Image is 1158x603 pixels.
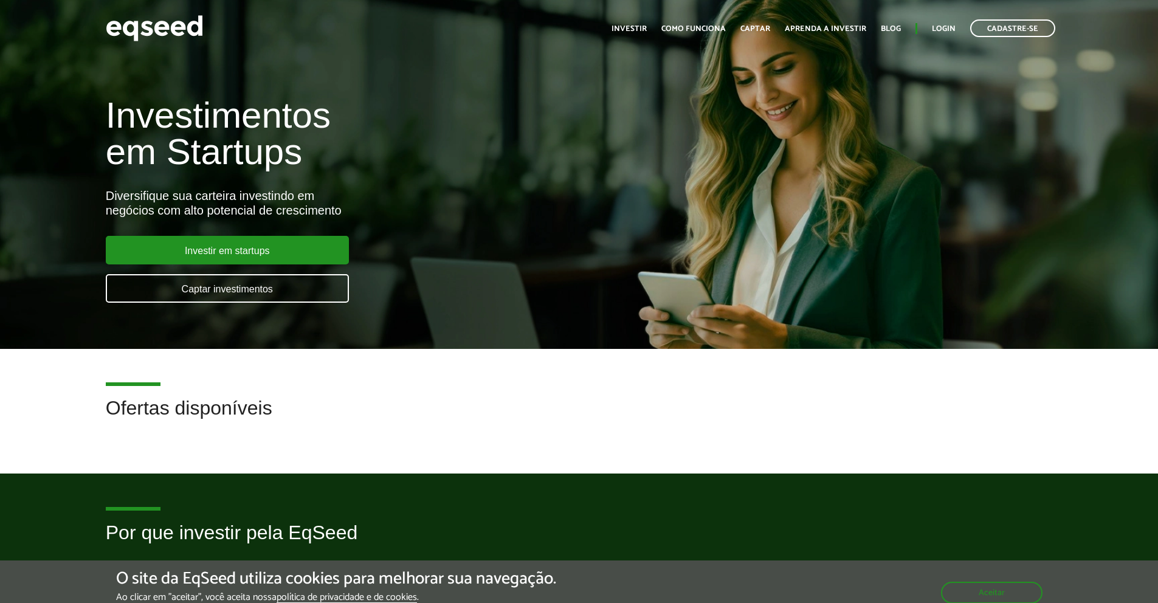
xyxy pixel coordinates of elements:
h1: Investimentos em Startups [106,97,667,170]
a: Como funciona [661,25,726,33]
h2: Por que investir pela EqSeed [106,522,1053,562]
a: Investir [612,25,647,33]
h2: Ofertas disponíveis [106,398,1053,437]
a: Login [932,25,956,33]
a: Blog [881,25,901,33]
div: Diversifique sua carteira investindo em negócios com alto potencial de crescimento [106,188,667,218]
a: Captar investimentos [106,274,349,303]
img: EqSeed [106,12,203,44]
a: Captar [740,25,770,33]
a: Cadastre-se [970,19,1055,37]
a: Investir em startups [106,236,349,264]
p: Ao clicar em "aceitar", você aceita nossa . [116,591,556,603]
h5: O site da EqSeed utiliza cookies para melhorar sua navegação. [116,570,556,588]
a: política de privacidade e de cookies [277,593,417,603]
a: Aprenda a investir [785,25,866,33]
